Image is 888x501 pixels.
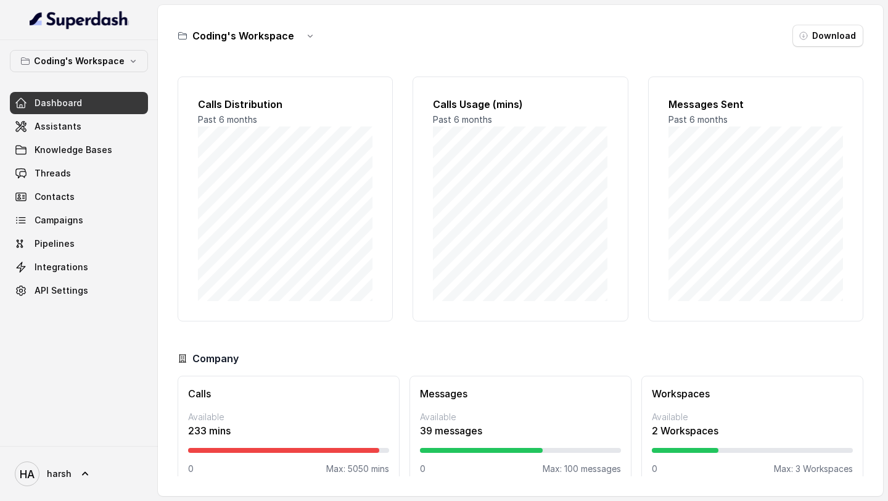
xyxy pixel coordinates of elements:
span: Past 6 months [433,114,492,125]
button: Download [792,25,863,47]
a: Dashboard [10,92,148,114]
p: 233 mins [188,423,389,438]
p: Max: 3 Workspaces [774,463,853,475]
button: Coding's Workspace [10,50,148,72]
p: 39 messages [420,423,621,438]
a: Knowledge Bases [10,139,148,161]
h3: Messages [420,386,621,401]
p: Max: 5050 mins [326,463,389,475]
h2: Calls Usage (mins) [433,97,607,112]
a: Contacts [10,186,148,208]
p: Available [652,411,853,423]
a: Threads [10,162,148,184]
p: Max: 100 messages [543,463,621,475]
a: Pipelines [10,233,148,255]
img: light.svg [30,10,129,30]
h2: Messages Sent [668,97,843,112]
a: Assistants [10,115,148,138]
h3: Company [192,351,239,366]
h3: Workspaces [652,386,853,401]
p: Available [420,411,621,423]
a: API Settings [10,279,148,302]
h3: Coding's Workspace [192,28,294,43]
p: 0 [188,463,194,475]
p: Available [188,411,389,423]
p: 0 [420,463,425,475]
a: harsh [10,457,148,491]
span: Past 6 months [668,114,728,125]
a: Campaigns [10,209,148,231]
h2: Calls Distribution [198,97,372,112]
p: Coding's Workspace [34,54,125,68]
p: 2 Workspaces [652,423,853,438]
h3: Calls [188,386,389,401]
a: Integrations [10,256,148,278]
p: 0 [652,463,657,475]
span: Past 6 months [198,114,257,125]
